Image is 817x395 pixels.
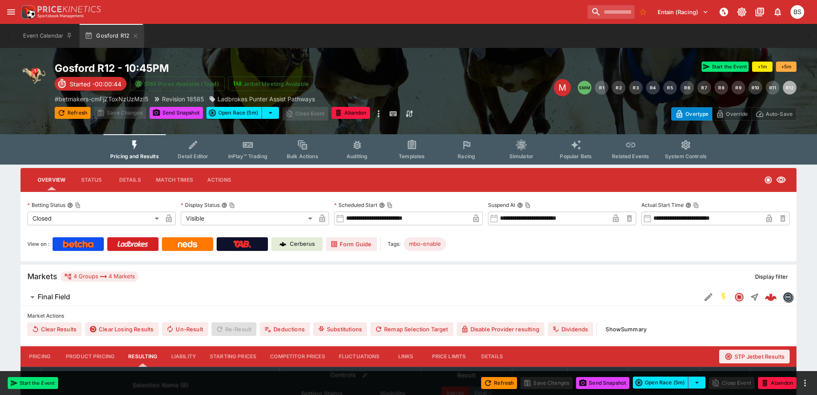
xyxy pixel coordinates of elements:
[425,346,473,367] button: Price Limits
[766,81,779,94] button: R11
[688,377,705,389] button: select merge strategy
[260,322,310,336] button: Deductions
[228,153,267,159] span: InPlay™ Trading
[3,4,19,20] button: open drawer
[290,240,315,248] p: Cerberus
[726,109,748,118] p: Override
[758,378,796,386] span: Mark an event as closed and abandoned.
[263,346,332,367] button: Competitor Prices
[27,212,162,225] div: Closed
[79,24,144,48] button: Gosford R12
[783,292,793,302] img: betmakers
[548,322,593,336] button: Dividends
[217,94,315,103] p: Ladbrokes Punter Assist Pathways
[458,153,475,159] span: Racing
[791,5,804,19] div: Brendan Scoble
[55,62,426,75] h2: Copy To Clipboard
[752,62,773,72] button: +1m
[38,292,70,301] h6: Final Field
[783,81,796,94] button: R12
[732,289,747,305] button: Closed
[636,5,650,19] button: No Bookmarks
[685,109,708,118] p: Overtype
[279,241,286,248] img: Cerberus
[646,81,660,94] button: R4
[663,81,677,94] button: R5
[150,107,203,119] button: Send Snapshot
[600,322,652,336] button: ShowSummary
[117,241,148,248] img: Ladbrokes
[671,107,796,121] div: Start From
[554,79,571,96] div: Edit Meeting
[228,77,314,91] button: Jetbet Meeting Available
[379,202,385,208] button: Scheduled StartCopy To Clipboard
[764,176,773,184] svg: Closed
[633,377,705,389] div: split button
[734,292,744,302] svg: Closed
[165,346,203,367] button: Liability
[178,241,197,248] img: Neds
[404,237,446,251] div: Betting Target: cerberus
[612,153,649,159] span: Related Events
[665,153,707,159] span: System Controls
[85,322,159,336] button: Clear Losing Results
[162,322,208,336] span: Un-Result
[233,241,251,248] img: TabNZ
[262,107,279,119] button: select merge strategy
[271,237,323,251] a: Cerberus
[714,81,728,94] button: R8
[209,94,315,103] div: Ladbrokes Punter Assist Pathways
[766,109,793,118] p: Auto-Save
[27,237,49,251] label: View on :
[752,4,767,20] button: Documentation
[27,201,65,209] p: Betting Status
[776,62,796,72] button: +5m
[693,202,699,208] button: Copy To Clipboard
[31,170,72,190] button: Overview
[229,202,235,208] button: Copy To Clipboard
[732,81,745,94] button: R9
[387,346,425,367] button: Links
[111,170,149,190] button: Details
[347,153,367,159] span: Auditing
[770,4,785,20] button: Notifications
[162,94,204,103] p: Revision 18585
[612,81,626,94] button: R2
[287,153,318,159] span: Bulk Actions
[481,377,517,389] button: Refresh
[103,134,714,165] div: Event type filters
[279,367,421,383] th: Controls
[38,6,101,12] img: PriceKinetics
[313,322,367,336] button: Substitutions
[233,80,241,88] img: jetbet-logo.svg
[67,202,73,208] button: Betting StatusCopy To Clipboard
[55,94,148,103] p: Copy To Clipboard
[421,367,512,383] th: Result
[578,81,591,94] button: SMM
[762,289,779,306] a: 2dff7bf7-bbd0-4e95-95a3-387f8cb63693
[404,240,446,248] span: mbo-enable
[181,201,220,209] p: Display Status
[59,346,121,367] button: Product Pricing
[332,108,370,117] span: Mark an event as closed and abandoned.
[27,322,82,336] button: Clear Results
[685,202,691,208] button: Actual Start TimeCopy To Clipboard
[359,370,370,381] button: Bulk edit
[576,377,629,389] button: Send Snapshot
[70,80,121,88] p: Started -00:00:44
[332,107,370,119] button: Abandon
[55,107,91,119] button: Refresh
[370,322,453,336] button: Remap Selection Target
[595,81,608,94] button: R1
[641,201,684,209] p: Actual Start Time
[765,291,777,303] img: logo-cerberus--red.svg
[697,81,711,94] button: R7
[758,377,796,389] button: Abandon
[21,346,59,367] button: Pricing
[734,4,749,20] button: Toggle light/dark mode
[19,3,36,21] img: PriceKinetics Logo
[517,202,523,208] button: Suspend AtCopy To Clipboard
[702,62,749,72] button: Start the Event
[652,5,714,19] button: Select Tenant
[633,377,688,389] button: Open Race (5m)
